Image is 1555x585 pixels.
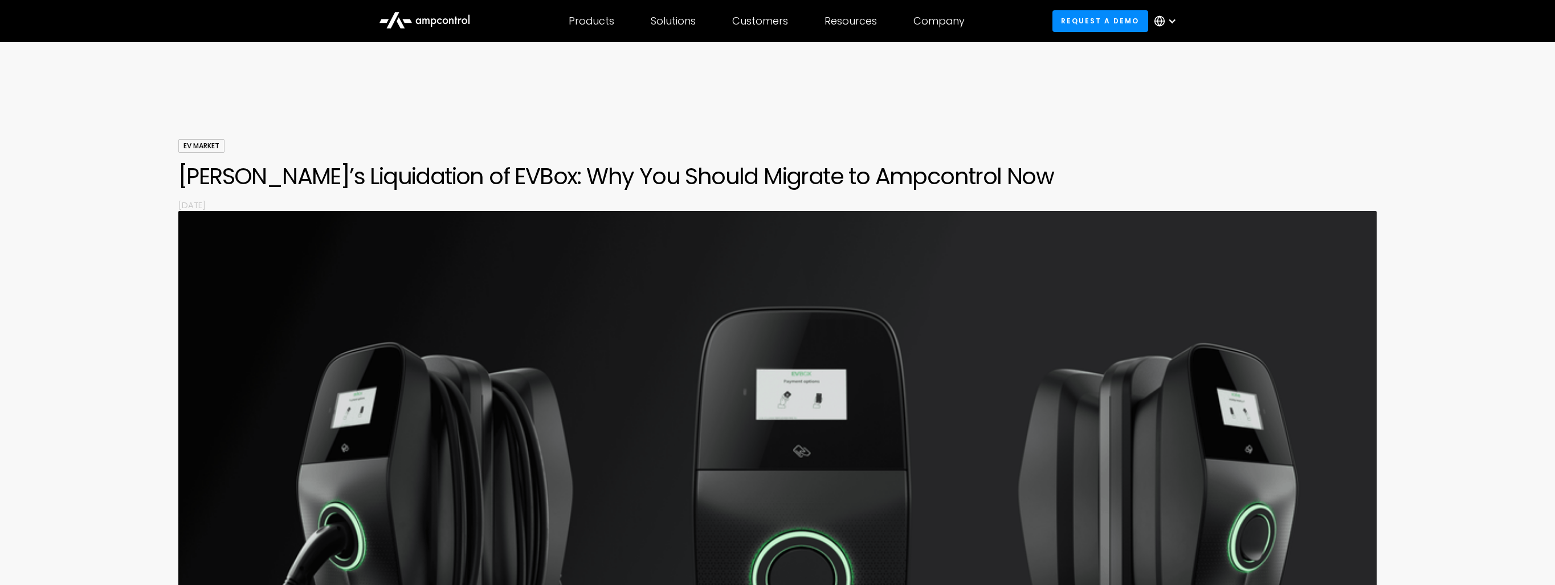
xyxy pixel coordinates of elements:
div: Resources [825,15,877,27]
div: Solutions [651,15,696,27]
div: Products [569,15,614,27]
div: Company [913,15,965,27]
h1: [PERSON_NAME]’s Liquidation of EVBox: Why You Should Migrate to Ampcontrol Now [178,162,1377,190]
a: Request a demo [1052,10,1148,31]
div: EV Market [178,139,225,153]
p: [DATE] [178,199,1377,211]
div: Customers [732,15,788,27]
